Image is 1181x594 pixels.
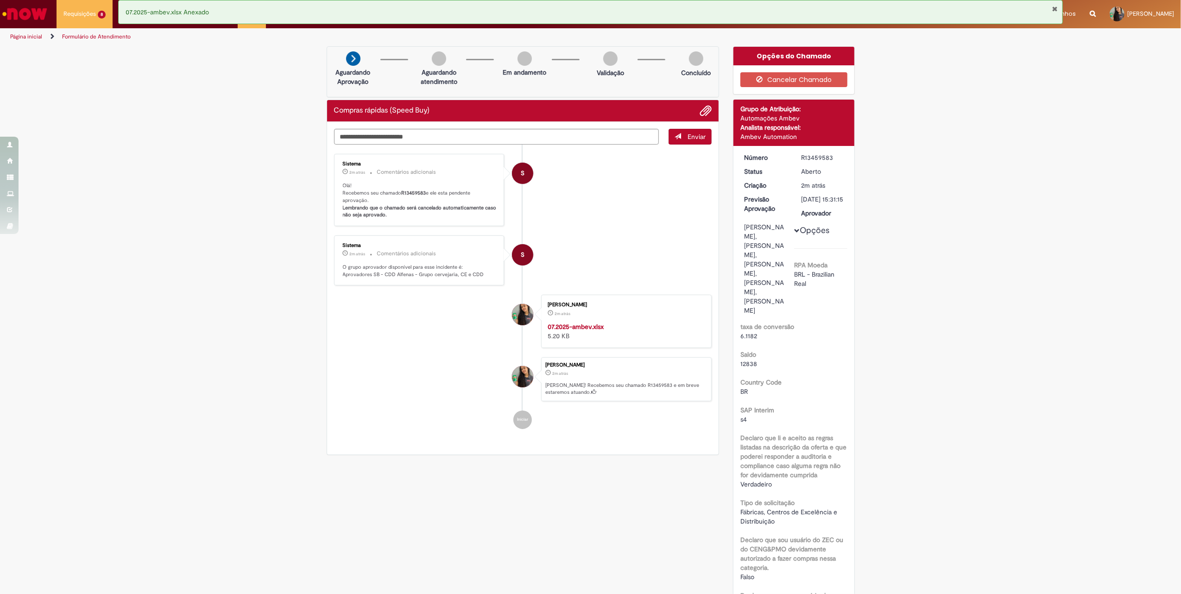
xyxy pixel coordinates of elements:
img: img-circle-grey.png [689,51,703,66]
div: [PERSON_NAME], [PERSON_NAME], [PERSON_NAME], [PERSON_NAME], [PERSON_NAME] [744,222,787,315]
button: Enviar [669,129,712,145]
span: 2m atrás [555,311,570,316]
a: Página inicial [10,33,42,40]
dt: Criação [737,181,794,190]
b: R13459583 [402,190,426,196]
time: 28/08/2025 17:31:27 [350,170,366,175]
p: Concluído [681,68,711,77]
div: System [512,163,533,184]
time: 28/08/2025 17:31:24 [350,251,366,257]
dt: Aprovador [794,209,851,218]
div: Ambev Automation [740,132,847,141]
p: Aguardando Aprovação [331,68,376,86]
div: Automações Ambev [740,114,847,123]
b: Tipo de solicitação [740,499,795,507]
div: Cyane Oliveira Elias Silvestre [512,304,533,325]
span: 6.1182 [740,332,757,340]
span: S [521,162,524,184]
b: Saldo [740,350,756,359]
li: Cyane Oliveira Elias Silvestre [334,357,712,402]
div: Opções do Chamado [733,47,854,65]
span: BRL - Brazilian Real [794,270,836,288]
span: 2m atrás [350,170,366,175]
small: Comentários adicionais [377,250,436,258]
a: 07.2025-ambev.xlsx [548,322,604,331]
span: S [521,244,524,266]
span: [PERSON_NAME] [1127,10,1174,18]
span: 2m atrás [801,181,825,190]
div: [PERSON_NAME] [548,302,702,308]
div: [DATE] 15:31:15 [801,195,844,204]
div: Analista responsável: [740,123,847,132]
div: Grupo de Atribuição: [740,104,847,114]
button: Cancelar Chamado [740,72,847,87]
dt: Status [737,167,794,176]
div: Aberto [801,167,844,176]
h2: Compras rápidas (Speed Buy) Histórico de tíquete [334,107,430,115]
div: R13459583 [801,153,844,162]
span: Falso [740,573,754,581]
div: System [512,244,533,265]
img: img-circle-grey.png [603,51,618,66]
span: 2m atrás [552,371,568,376]
time: 28/08/2025 17:31:13 [555,311,570,316]
p: Em andamento [503,68,546,77]
div: Cyane Oliveira Elias Silvestre [512,366,533,387]
img: arrow-next.png [346,51,360,66]
p: Validação [597,68,624,77]
span: Enviar [688,133,706,141]
span: Fábricas, Centros de Excelência e Distribuição [740,508,839,525]
b: Country Code [740,378,782,386]
b: Declaro que li e aceito as regras listadas na descrição da oferta e que poderei responder a audit... [740,434,846,479]
span: BR [740,387,748,396]
p: O grupo aprovador disponível para esse incidente é: Aprovadores SB - CDD Alfenas - Grupo cervejar... [343,264,497,278]
time: 28/08/2025 17:31:15 [801,181,825,190]
dt: Previsão Aprovação [737,195,794,213]
b: SAP Interim [740,406,774,414]
div: 28/08/2025 17:31:15 [801,181,844,190]
img: img-circle-grey.png [432,51,446,66]
small: Comentários adicionais [377,168,436,176]
span: Verdadeiro [740,480,772,488]
span: 2m atrás [350,251,366,257]
span: s4 [740,415,747,423]
img: ServiceNow [1,5,49,23]
span: 12838 [740,360,757,368]
div: [PERSON_NAME] [545,362,707,368]
button: Fechar Notificação [1052,5,1058,13]
div: 5.20 KB [548,322,702,341]
dt: Número [737,153,794,162]
ul: Trilhas de página [7,28,780,45]
div: Sistema [343,243,497,248]
span: 07.2025-ambev.xlsx Anexado [126,8,209,16]
div: Sistema [343,161,497,167]
span: Requisições [63,9,96,19]
b: RPA Moeda [794,261,827,269]
textarea: Digite sua mensagem aqui... [334,129,659,145]
ul: Histórico de tíquete [334,145,712,438]
p: [PERSON_NAME]! Recebemos seu chamado R13459583 e em breve estaremos atuando. [545,382,707,396]
button: Adicionar anexos [700,105,712,117]
span: 8 [98,11,106,19]
p: Olá! Recebemos seu chamado e ele esta pendente aprovação. [343,182,497,219]
b: taxa de conversão [740,322,794,331]
b: Lembrando que o chamado será cancelado automaticamente caso não seja aprovado. [343,204,498,219]
p: Aguardando atendimento [417,68,461,86]
a: Formulário de Atendimento [62,33,131,40]
b: Declaro que sou usuário do ZEC ou do CENG&PMO devidamente autorizado a fazer compras nessa catego... [740,536,843,572]
time: 28/08/2025 17:31:15 [552,371,568,376]
img: img-circle-grey.png [518,51,532,66]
